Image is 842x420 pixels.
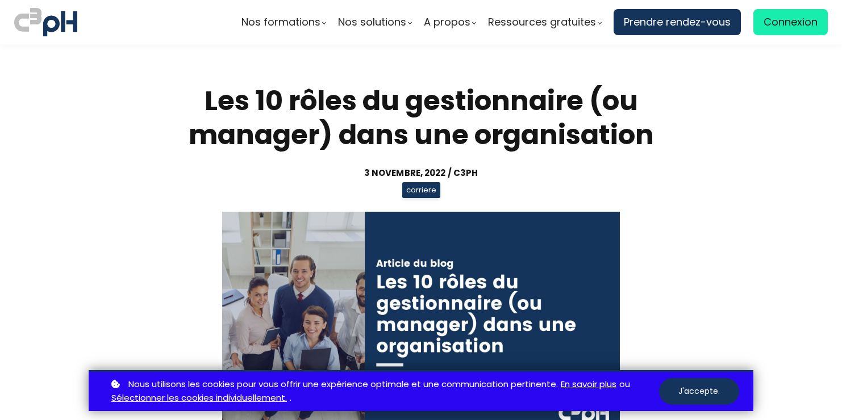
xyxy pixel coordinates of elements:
img: logo C3PH [14,6,77,39]
h1: Les 10 rôles du gestionnaire (ou manager) dans une organisation [157,84,685,152]
span: A propos [424,14,470,31]
a: Sélectionner les cookies individuellement. [111,391,287,405]
a: En savoir plus [561,377,616,392]
span: Nos formations [241,14,320,31]
div: 3 novembre, 2022 / C3pH [157,166,685,179]
span: carriere [402,182,440,198]
button: J'accepte. [659,378,739,405]
span: Ressources gratuites [488,14,596,31]
span: Connexion [764,14,818,31]
span: Nos solutions [338,14,406,31]
span: Prendre rendez-vous [624,14,731,31]
a: Prendre rendez-vous [614,9,741,35]
span: Nous utilisons les cookies pour vous offrir une expérience optimale et une communication pertinente. [128,377,558,392]
p: ou . [109,377,659,406]
a: Connexion [753,9,828,35]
